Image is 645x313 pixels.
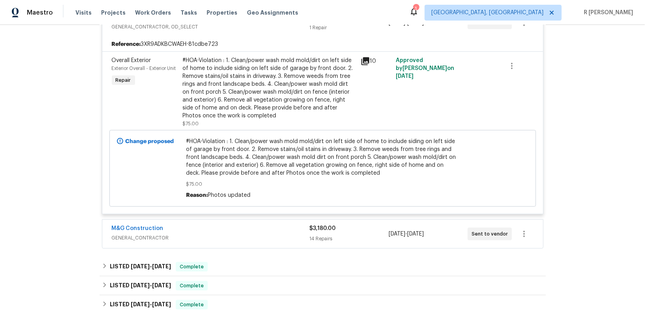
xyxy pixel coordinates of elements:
[472,230,511,238] span: Sent to vendor
[27,9,53,17] span: Maestro
[152,302,171,307] span: [DATE]
[131,302,150,307] span: [DATE]
[396,58,454,79] span: Approved by [PERSON_NAME] on
[152,283,171,288] span: [DATE]
[177,263,207,271] span: Complete
[75,9,92,17] span: Visits
[181,10,197,15] span: Tasks
[207,9,237,17] span: Properties
[112,40,141,48] b: Reference:
[407,231,424,237] span: [DATE]
[361,57,391,66] div: 10
[131,302,171,307] span: -
[413,5,419,13] div: 1
[131,283,171,288] span: -
[100,276,546,295] div: LISTED [DATE]-[DATE]Complete
[110,262,171,272] h6: LISTED
[431,9,543,17] span: [GEOGRAPHIC_DATA], [GEOGRAPHIC_DATA]
[126,139,174,144] b: Change proposed
[100,257,546,276] div: LISTED [DATE]-[DATE]Complete
[102,37,543,51] div: 3XR9ADKBCWAEH-81cdbe723
[177,301,207,309] span: Complete
[131,283,150,288] span: [DATE]
[186,138,459,177] span: #HOA-Violation : 1. Clean/power wash mold mold/dirt on left side of home to include siding on lef...
[396,74,414,79] span: [DATE]
[177,282,207,290] span: Complete
[113,76,134,84] span: Repair
[112,58,151,63] span: Overall Exterior
[131,264,171,269] span: -
[131,264,150,269] span: [DATE]
[101,9,126,17] span: Projects
[310,226,336,231] span: $3,180.00
[581,9,633,17] span: R [PERSON_NAME]
[110,300,171,309] h6: LISTED
[389,231,405,237] span: [DATE]
[183,57,356,120] div: #HOA-Violation : 1. Clean/power wash mold mold/dirt on left side of home to include siding on lef...
[110,281,171,290] h6: LISTED
[183,121,199,126] span: $75.00
[152,264,171,269] span: [DATE]
[112,23,310,31] span: GENERAL_CONTRACTOR, OD_SELECT
[112,66,176,71] span: Exterior Overall - Exterior Unit
[186,180,459,188] span: $75.00
[247,9,298,17] span: Geo Assignments
[135,9,171,17] span: Work Orders
[389,230,424,238] span: -
[186,192,208,198] span: Reason:
[208,192,250,198] span: Photos updated
[112,226,164,231] a: M&G Construction
[310,24,389,32] div: 1 Repair
[112,234,310,242] span: GENERAL_CONTRACTOR
[310,235,389,243] div: 14 Repairs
